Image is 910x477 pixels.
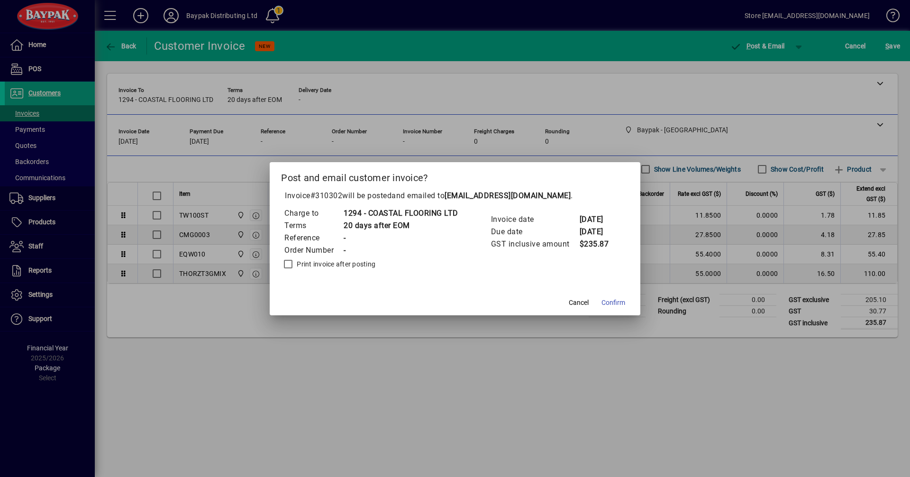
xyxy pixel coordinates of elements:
[270,162,640,190] h2: Post and email customer invoice?
[284,232,343,244] td: Reference
[343,232,458,244] td: -
[281,190,629,202] p: Invoice will be posted .
[491,213,579,226] td: Invoice date
[284,207,343,220] td: Charge to
[343,244,458,257] td: -
[564,294,594,312] button: Cancel
[284,244,343,257] td: Order Number
[391,191,571,200] span: and emailed to
[284,220,343,232] td: Terms
[310,191,343,200] span: #310302
[598,294,629,312] button: Confirm
[491,238,579,250] td: GST inclusive amount
[491,226,579,238] td: Due date
[343,207,458,220] td: 1294 - COASTAL FLOORING LTD
[579,238,617,250] td: $235.87
[343,220,458,232] td: 20 days after EOM
[601,298,625,308] span: Confirm
[579,226,617,238] td: [DATE]
[295,259,375,269] label: Print invoice after posting
[579,213,617,226] td: [DATE]
[569,298,589,308] span: Cancel
[445,191,571,200] b: [EMAIL_ADDRESS][DOMAIN_NAME]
